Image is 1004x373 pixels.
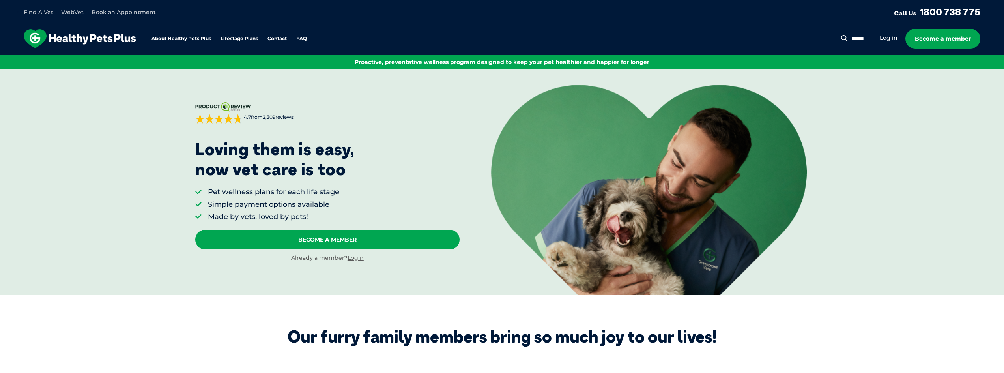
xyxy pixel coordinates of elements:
a: Call Us1800 738 775 [894,6,980,18]
img: <p>Loving them is easy, <br /> now vet care is too</p> [491,85,807,295]
div: Our furry family members bring so much joy to our lives! [288,327,716,347]
a: Become a member [905,29,980,49]
a: Lifestage Plans [221,36,258,41]
a: FAQ [296,36,307,41]
p: Loving them is easy, now vet care is too [195,139,355,179]
div: Already a member? [195,254,460,262]
img: hpp-logo [24,29,136,48]
span: from [243,114,294,121]
a: Login [348,254,364,261]
span: Proactive, preventative wellness program designed to keep your pet healthier and happier for longer [355,58,649,66]
a: Find A Vet [24,9,53,16]
a: Contact [267,36,287,41]
li: Pet wellness plans for each life stage [208,187,339,197]
span: 2,309 reviews [263,114,294,120]
div: 4.7 out of 5 stars [195,114,243,124]
strong: 4.7 [244,114,251,120]
li: Simple payment options available [208,200,339,210]
a: Book an Appointment [92,9,156,16]
button: Search [839,34,849,42]
span: Call Us [894,9,916,17]
a: Become A Member [195,230,460,249]
a: About Healthy Pets Plus [151,36,211,41]
a: 4.7from2,309reviews [195,102,460,124]
li: Made by vets, loved by pets! [208,212,339,222]
a: WebVet [61,9,84,16]
a: Log in [880,34,897,42]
